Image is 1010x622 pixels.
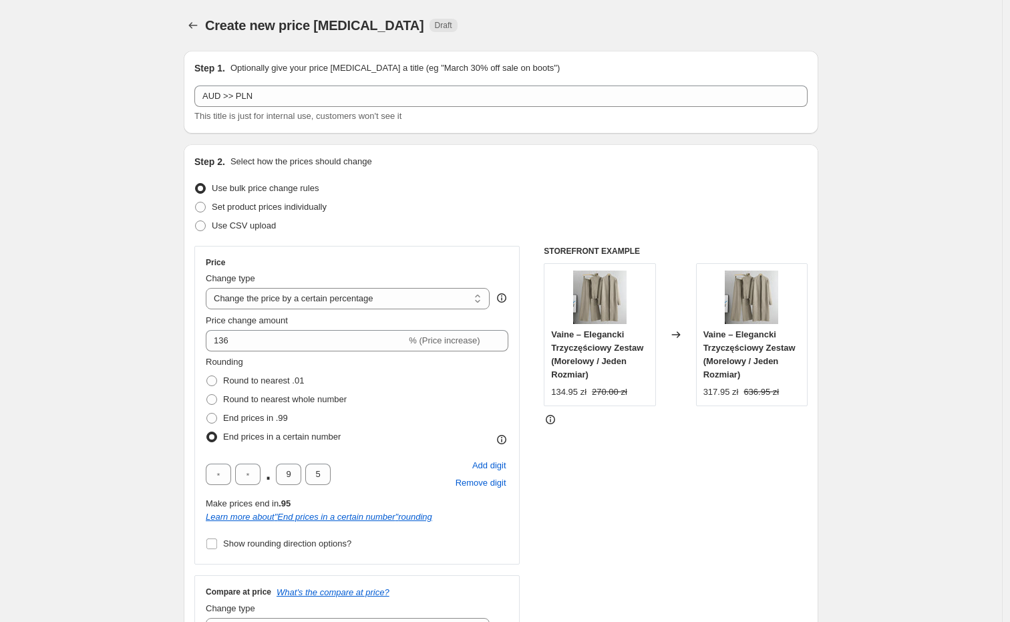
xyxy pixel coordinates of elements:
[743,385,779,399] strike: 636.95 zł
[265,464,272,485] span: .
[223,413,288,423] span: End prices in .99
[435,20,452,31] span: Draft
[212,183,319,193] span: Use bulk price change rules
[212,202,327,212] span: Set product prices individually
[472,459,506,472] span: Add digit
[223,375,304,385] span: Round to nearest .01
[206,273,255,283] span: Change type
[551,385,586,399] div: 134.95 zł
[279,498,291,508] b: .95
[223,394,347,404] span: Round to nearest whole number
[573,271,627,324] img: Sf518a17d89404191864c42fdbc28aa482_80x.webp
[277,587,389,597] button: What's the compare at price?
[409,335,480,345] span: % (Price increase)
[456,476,506,490] span: Remove digit
[212,220,276,230] span: Use CSV upload
[206,587,271,597] h3: Compare at price
[194,155,225,168] h2: Step 2.
[206,512,432,522] i: Learn more about " End prices in a certain number " rounding
[223,432,341,442] span: End prices in a certain number
[276,464,301,485] input: ﹡
[184,16,202,35] button: Price change jobs
[206,498,291,508] span: Make prices end in
[206,315,288,325] span: Price change amount
[206,330,406,351] input: -15
[206,464,231,485] input: ﹡
[454,474,508,492] button: Remove placeholder
[544,246,808,257] h6: STOREFRONT EXAMPLE
[592,385,627,399] strike: 270.00 zł
[470,457,508,474] button: Add placeholder
[305,464,331,485] input: ﹡
[223,538,351,549] span: Show rounding direction options?
[230,61,560,75] p: Optionally give your price [MEDICAL_DATA] a title (eg "March 30% off sale on boots")
[206,603,255,613] span: Change type
[205,18,424,33] span: Create new price [MEDICAL_DATA]
[194,111,401,121] span: This title is just for internal use, customers won't see it
[725,271,778,324] img: Sf518a17d89404191864c42fdbc28aa482_80x.webp
[703,385,739,399] div: 317.95 zł
[206,357,243,367] span: Rounding
[194,86,808,107] input: 30% off holiday sale
[206,512,432,522] a: Learn more about"End prices in a certain number"rounding
[703,329,796,379] span: Vaine – Elegancki Trzyczęściowy Zestaw (Morelowy / Jeden Rozmiar)
[235,464,261,485] input: ﹡
[194,61,225,75] h2: Step 1.
[551,329,643,379] span: Vaine – Elegancki Trzyczęściowy Zestaw (Morelowy / Jeden Rozmiar)
[230,155,372,168] p: Select how the prices should change
[495,291,508,305] div: help
[206,257,225,268] h3: Price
